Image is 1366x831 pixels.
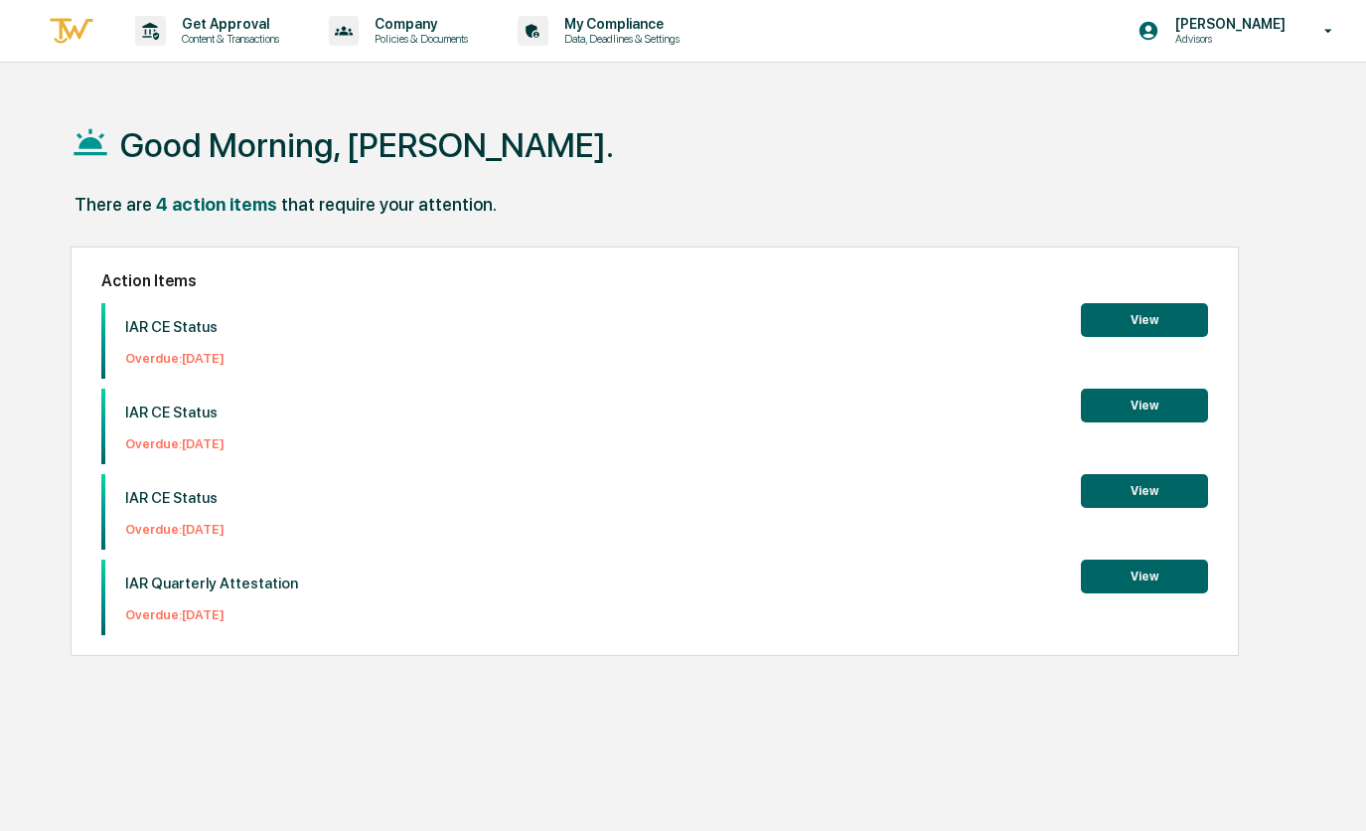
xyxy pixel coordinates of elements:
[281,194,497,215] div: that require your attention.
[1159,16,1295,32] p: [PERSON_NAME]
[101,271,1208,290] h2: Action Items
[125,575,298,592] p: IAR Quarterly Attestation
[120,125,614,165] h1: Good Morning, [PERSON_NAME].
[125,489,225,507] p: IAR CE Status
[75,194,152,215] div: There are
[125,351,225,366] p: Overdue: [DATE]
[125,318,225,336] p: IAR CE Status
[1159,32,1295,46] p: Advisors
[125,522,225,537] p: Overdue: [DATE]
[166,16,289,32] p: Get Approval
[548,16,689,32] p: My Compliance
[48,15,95,48] img: logo
[1081,560,1208,593] button: View
[1081,566,1208,584] a: View
[1081,389,1208,422] button: View
[1081,474,1208,508] button: View
[125,404,225,421] p: IAR CE Status
[1081,309,1208,328] a: View
[359,16,478,32] p: Company
[166,32,289,46] p: Content & Transactions
[125,436,225,451] p: Overdue: [DATE]
[125,607,298,622] p: Overdue: [DATE]
[1081,395,1208,414] a: View
[548,32,689,46] p: Data, Deadlines & Settings
[1081,303,1208,337] button: View
[1081,480,1208,499] a: View
[359,32,478,46] p: Policies & Documents
[156,194,277,215] div: 4 action items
